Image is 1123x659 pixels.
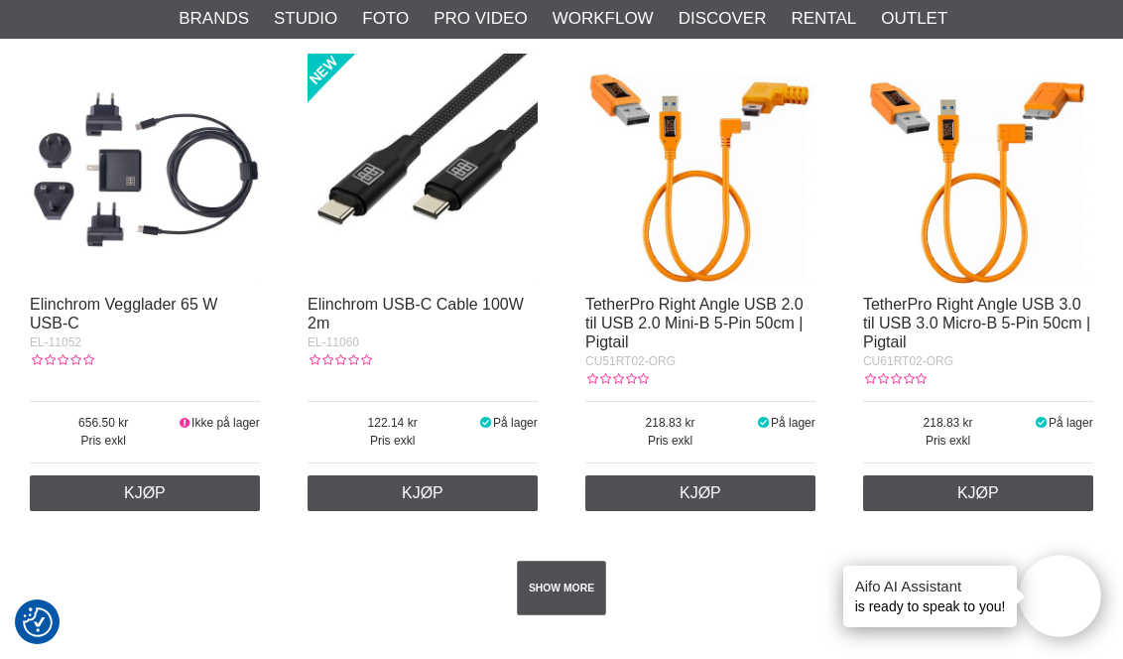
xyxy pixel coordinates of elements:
a: SHOW MORE [517,561,607,615]
span: Ikke på lager [191,416,260,430]
a: Brands [179,6,249,32]
a: Workflow [553,6,654,32]
a: Rental [791,6,856,32]
a: Pro Video [434,6,527,32]
i: Ikke på lager [177,416,191,430]
img: TetherPro Right Angle USB 3.0 til USB 3.0 Micro-B 5-Pin 50cm | Pigtail [863,54,1093,284]
span: Pris exkl [863,432,1033,450]
a: Kjøp [30,475,260,511]
span: 218.83 [585,414,755,432]
i: På lager [477,416,493,430]
div: Kundevurdering: 0 [863,370,927,388]
span: CU51RT02-ORG [585,354,676,368]
img: Elinchrom Vegglader 65 W USB-C [30,54,260,284]
span: På lager [1049,416,1093,430]
button: Samtykkepreferanser [23,604,53,640]
span: EL-11060 [308,335,359,349]
a: TetherPro Right Angle USB 3.0 til USB 3.0 Micro-B 5-Pin 50cm | Pigtail [863,296,1090,350]
img: TetherPro Right Angle USB 2.0 til USB 2.0 Mini-B 5-Pin 50cm | Pigtail [585,54,815,284]
a: Outlet [881,6,947,32]
div: Kundevurdering: 0 [30,351,93,369]
a: Foto [362,6,409,32]
span: Pris exkl [308,432,477,450]
span: 122.14 [308,414,477,432]
div: is ready to speak to you! [843,566,1018,627]
span: Pris exkl [30,432,177,450]
div: Kundevurdering: 0 [308,351,371,369]
img: Elinchrom USB-C Cable 100W 2m [308,54,538,284]
span: På lager [493,416,538,430]
span: 656.50 [30,414,177,432]
span: På lager [771,416,815,430]
h4: Aifo AI Assistant [855,576,1006,596]
a: Kjøp [585,475,815,511]
i: På lager [755,416,771,430]
a: Elinchrom Vegglader 65 W USB-C [30,296,217,331]
i: På lager [1033,416,1049,430]
a: Elinchrom USB-C Cable 100W 2m [308,296,524,331]
a: Kjøp [863,475,1093,511]
span: CU61RT02-ORG [863,354,953,368]
span: 218.83 [863,414,1033,432]
div: Kundevurdering: 0 [585,370,649,388]
a: Studio [274,6,337,32]
a: Kjøp [308,475,538,511]
a: Discover [679,6,767,32]
a: TetherPro Right Angle USB 2.0 til USB 2.0 Mini-B 5-Pin 50cm | Pigtail [585,296,804,350]
span: EL-11052 [30,335,81,349]
span: Pris exkl [585,432,755,450]
img: Revisit consent button [23,607,53,637]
